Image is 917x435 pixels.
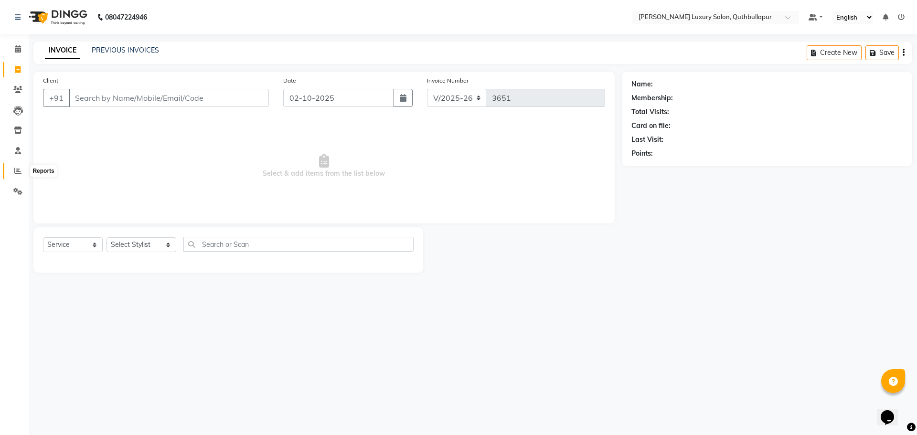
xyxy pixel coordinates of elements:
[631,135,663,145] div: Last Visit:
[631,107,669,117] div: Total Visits:
[807,45,862,60] button: Create New
[865,45,899,60] button: Save
[92,46,159,54] a: PREVIOUS INVOICES
[30,165,56,177] div: Reports
[24,4,90,31] img: logo
[45,42,80,59] a: INVOICE
[43,118,605,214] span: Select & add items from the list below
[631,149,653,159] div: Points:
[283,76,296,85] label: Date
[183,237,414,252] input: Search or Scan
[69,89,269,107] input: Search by Name/Mobile/Email/Code
[631,79,653,89] div: Name:
[631,121,671,131] div: Card on file:
[427,76,469,85] label: Invoice Number
[105,4,147,31] b: 08047224946
[631,93,673,103] div: Membership:
[43,89,70,107] button: +91
[877,397,907,425] iframe: chat widget
[43,76,58,85] label: Client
